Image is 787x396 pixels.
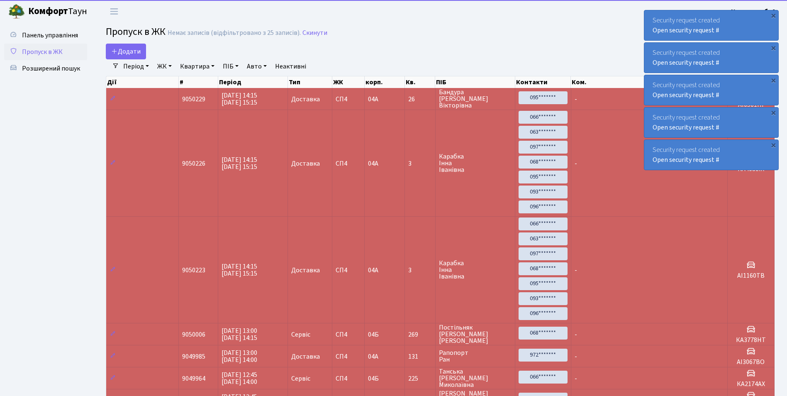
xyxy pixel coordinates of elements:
[182,330,205,339] span: 9050006
[336,375,361,382] span: СП4
[731,7,777,17] a: Консьєрж б. 4.
[408,160,432,167] span: 3
[336,96,361,103] span: СП4
[28,5,87,19] span: Таун
[439,324,512,344] span: Постільняк [PERSON_NAME] [PERSON_NAME]
[182,95,205,104] span: 9050229
[365,76,405,88] th: корп.
[222,370,257,386] span: [DATE] 12:45 [DATE] 14:00
[439,368,512,388] span: Танська [PERSON_NAME] Миколаївна
[182,159,205,168] span: 9050226
[644,10,778,40] div: Security request created
[575,159,577,168] span: -
[769,76,777,84] div: ×
[154,59,175,73] a: ЖК
[168,29,301,37] div: Немає записів (відфільтровано з 25 записів).
[106,24,166,39] span: Пропуск в ЖК
[222,326,257,342] span: [DATE] 13:00 [DATE] 14:15
[575,95,577,104] span: -
[769,44,777,52] div: ×
[769,11,777,20] div: ×
[731,7,777,16] b: Консьєрж б. 4.
[244,59,270,73] a: Авто
[408,96,432,103] span: 26
[408,331,432,338] span: 269
[332,76,365,88] th: ЖК
[4,44,87,60] a: Пропуск в ЖК
[336,331,361,338] span: СП4
[439,153,512,173] span: Карабка Інна Іванівна
[22,47,63,56] span: Пропуск в ЖК
[219,59,242,73] a: ПІБ
[644,75,778,105] div: Security request created
[120,59,152,73] a: Період
[575,266,577,275] span: -
[439,260,512,280] span: Карабка Інна Іванівна
[182,352,205,361] span: 9049985
[4,27,87,44] a: Панель управління
[408,353,432,360] span: 131
[644,140,778,170] div: Security request created
[222,155,257,171] span: [DATE] 14:15 [DATE] 15:15
[106,44,146,59] a: Додати
[179,76,218,88] th: #
[731,272,771,280] h5: AI1160TB
[653,90,719,100] a: Open security request #
[731,336,771,344] h5: КА3778НТ
[769,108,777,117] div: ×
[336,160,361,167] span: СП4
[575,330,577,339] span: -
[575,374,577,383] span: -
[4,60,87,77] a: Розширений пошук
[408,375,432,382] span: 225
[653,26,719,35] a: Open security request #
[368,266,378,275] span: 04А
[106,76,179,88] th: Дії
[182,374,205,383] span: 9049964
[435,76,515,88] th: ПІБ
[368,352,378,361] span: 04А
[22,64,80,73] span: Розширений пошук
[405,76,436,88] th: Кв.
[291,160,320,167] span: Доставка
[408,267,432,274] span: 3
[22,31,78,40] span: Панель управління
[731,380,771,388] h5: КА2174АХ
[291,331,310,338] span: Сервіс
[182,266,205,275] span: 9050223
[368,159,378,168] span: 04А
[769,141,777,149] div: ×
[368,330,379,339] span: 04Б
[111,47,141,56] span: Додати
[288,76,333,88] th: Тип
[336,353,361,360] span: СП4
[291,353,320,360] span: Доставка
[291,375,310,382] span: Сервіс
[644,43,778,73] div: Security request created
[644,108,778,137] div: Security request created
[28,5,68,18] b: Комфорт
[222,348,257,364] span: [DATE] 13:00 [DATE] 14:00
[222,262,257,278] span: [DATE] 14:15 [DATE] 15:15
[272,59,309,73] a: Неактивні
[291,267,320,274] span: Доставка
[177,59,218,73] a: Квартира
[575,352,577,361] span: -
[8,3,25,20] img: logo.png
[731,358,771,366] h5: AI3067BO
[104,5,124,18] button: Переключити навігацію
[731,165,771,173] h5: KA4638IX
[653,58,719,67] a: Open security request #
[515,76,571,88] th: Контакти
[439,89,512,109] span: Бандура [PERSON_NAME] Вікторівна
[291,96,320,103] span: Доставка
[218,76,288,88] th: Період
[439,350,512,363] span: Рапопорт Ран
[368,374,379,383] span: 04Б
[222,91,257,107] span: [DATE] 14:15 [DATE] 15:15
[653,123,719,132] a: Open security request #
[368,95,378,104] span: 04А
[653,155,719,164] a: Open security request #
[336,267,361,274] span: СП4
[302,29,327,37] a: Скинути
